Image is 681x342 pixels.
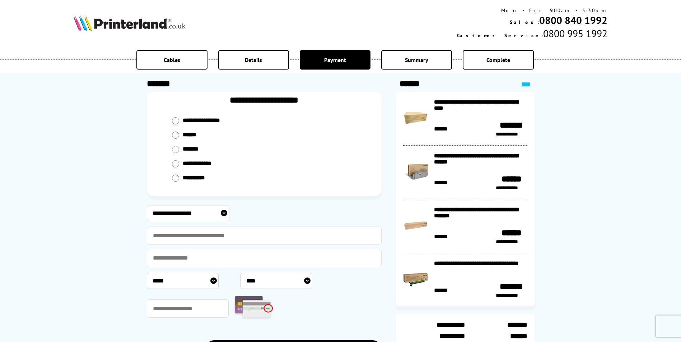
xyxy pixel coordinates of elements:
[324,56,346,63] span: Payment
[74,15,186,31] img: Printerland Logo
[245,56,262,63] span: Details
[543,27,607,40] span: 0800 995 1992
[510,19,539,25] span: Sales:
[457,32,543,39] span: Customer Service:
[405,56,428,63] span: Summary
[457,7,607,14] div: Mon - Fri 9:00am - 5:30pm
[486,56,510,63] span: Complete
[164,56,180,63] span: Cables
[539,14,607,27] a: 0800 840 1992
